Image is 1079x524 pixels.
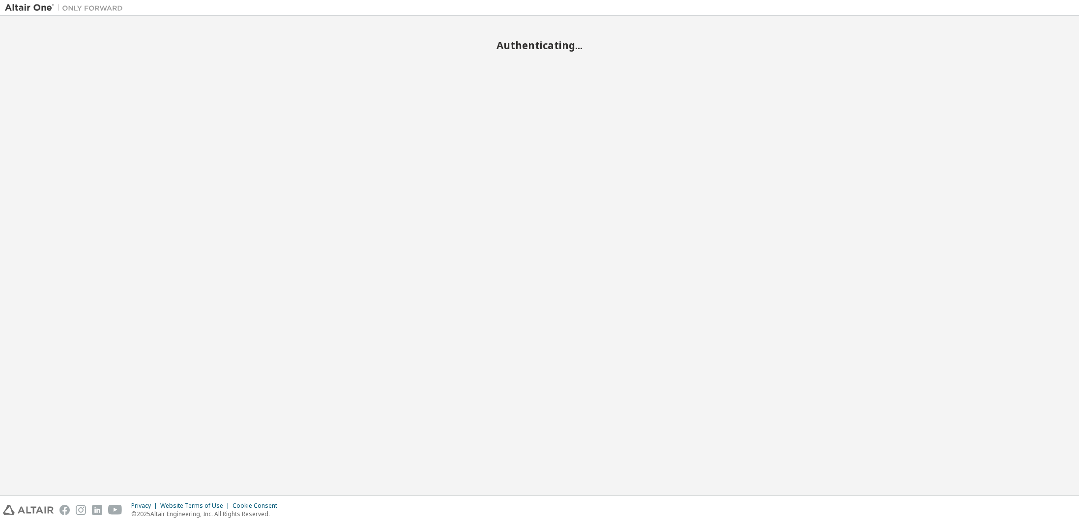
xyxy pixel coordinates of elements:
h2: Authenticating... [5,39,1074,52]
img: linkedin.svg [92,505,102,515]
img: facebook.svg [59,505,70,515]
p: © 2025 Altair Engineering, Inc. All Rights Reserved. [131,510,283,518]
div: Website Terms of Use [160,502,233,510]
img: Altair One [5,3,128,13]
div: Cookie Consent [233,502,283,510]
img: altair_logo.svg [3,505,54,515]
img: instagram.svg [76,505,86,515]
div: Privacy [131,502,160,510]
img: youtube.svg [108,505,122,515]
